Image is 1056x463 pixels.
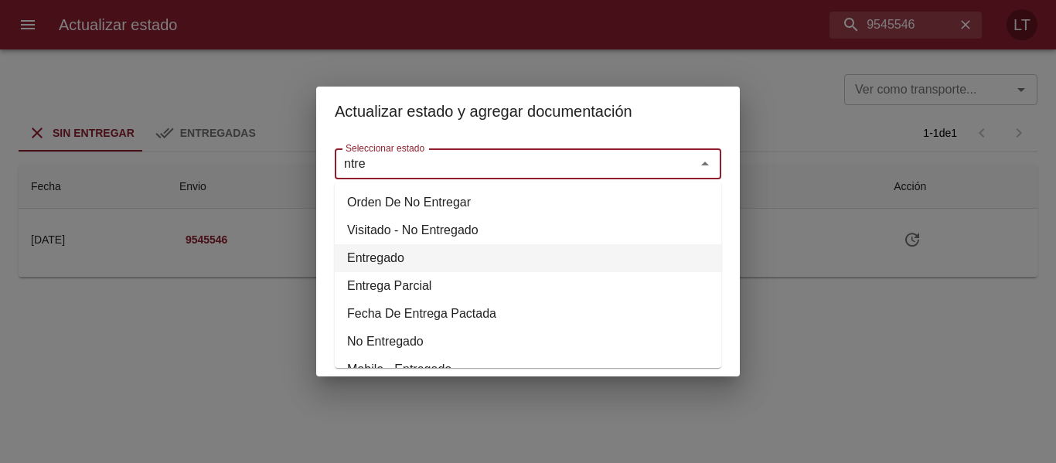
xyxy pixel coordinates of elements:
[335,328,721,356] li: No Entregado
[335,189,721,216] li: Orden De No Entregar
[694,153,716,175] button: Close
[335,216,721,244] li: Visitado - No Entregado
[335,244,721,272] li: Entregado
[335,99,721,124] h2: Actualizar estado y agregar documentación
[335,300,721,328] li: Fecha De Entrega Pactada
[335,272,721,300] li: Entrega Parcial
[335,356,721,383] li: Mobile - Entregado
